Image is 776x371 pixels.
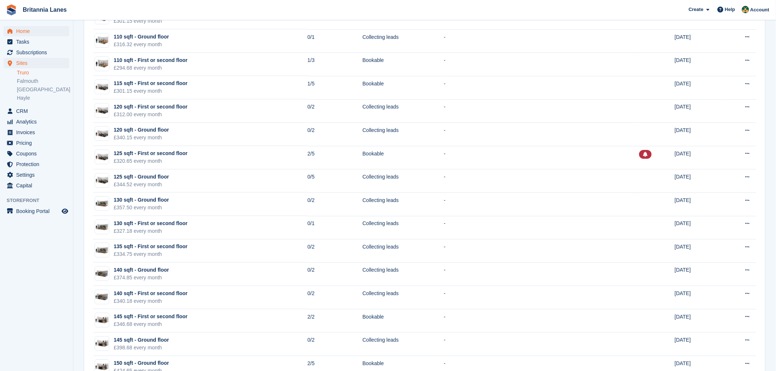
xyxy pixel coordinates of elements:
td: Collecting leads [363,216,444,239]
div: 130 sqft - Ground floor [114,196,169,204]
span: Pricing [16,138,60,148]
td: - [444,192,639,216]
span: Sites [16,58,60,68]
td: Bookable [363,76,444,99]
div: £398.68 every month [114,344,169,352]
div: £340.15 every month [114,134,169,142]
img: 135-sqft-unit.jpg [95,245,109,256]
span: Storefront [7,197,73,204]
td: - [444,262,639,286]
td: Collecting leads [363,333,444,356]
div: 145 sqft - Ground floor [114,336,169,344]
div: £344.52 every month [114,181,169,188]
img: 150-sqft-unit.jpg [95,338,109,349]
div: £316.32 every month [114,41,169,48]
div: 150 sqft - Ground floor [114,359,169,367]
a: menu [4,37,69,47]
div: £346.68 every month [114,320,187,328]
a: Preview store [61,207,69,216]
span: Home [16,26,60,36]
td: 0/2 [308,286,363,309]
td: 0/2 [308,123,363,146]
a: menu [4,106,69,116]
a: menu [4,26,69,36]
a: Truro [17,69,69,76]
td: - [444,76,639,99]
td: 0/2 [308,192,363,216]
td: [DATE] [675,309,722,333]
td: Collecting leads [363,286,444,309]
td: Bookable [363,53,444,76]
td: [DATE] [675,192,722,216]
img: 125-sqft-unit.jpg [95,175,109,185]
img: Nathan Kellow [742,6,749,13]
td: Collecting leads [363,29,444,53]
img: 135-sqft-unit.jpg [95,198,109,209]
td: 1/3 [308,53,363,76]
div: 135 sqft - First or second floor [114,243,187,250]
a: menu [4,206,69,216]
a: menu [4,148,69,159]
a: menu [4,47,69,58]
div: £334.75 every month [114,250,187,258]
div: £320.65 every month [114,157,187,165]
span: CRM [16,106,60,116]
span: Create [689,6,703,13]
img: stora-icon-8386f47178a22dfd0bd8f6a31ec36ba5ce8667c1dd55bd0f319d3a0aa187defe.svg [6,4,17,15]
td: Collecting leads [363,192,444,216]
td: 1/5 [308,76,363,99]
td: Collecting leads [363,239,444,263]
img: 125-sqft-unit.jpg [95,105,109,116]
td: - [444,309,639,333]
img: 135-sqft-unit.jpg [95,222,109,232]
td: 2/5 [308,146,363,169]
td: - [444,123,639,146]
img: 140-sqft-unit.jpg [95,268,109,279]
td: Bookable [363,309,444,333]
div: £340.18 every month [114,297,187,305]
a: Hayle [17,95,69,102]
img: 100-sqft-unit.jpg [95,35,109,46]
div: £294.68 every month [114,64,187,72]
td: 0/1 [308,216,363,239]
div: 120 sqft - First or second floor [114,103,187,111]
td: 0/2 [308,333,363,356]
td: 2/2 [308,309,363,333]
span: Account [750,6,769,14]
span: Coupons [16,148,60,159]
img: 125-sqft-unit.jpg [95,82,109,92]
td: 0/2 [308,239,363,263]
td: [DATE] [675,123,722,146]
div: 120 sqft - Ground floor [114,126,169,134]
td: [DATE] [675,99,722,123]
td: 0/2 [308,262,363,286]
td: [DATE] [675,29,722,53]
div: 115 sqft - First or second floor [114,80,187,87]
td: Collecting leads [363,169,444,193]
a: menu [4,127,69,137]
div: £301.15 every month [114,87,187,95]
div: 125 sqft - First or second floor [114,150,187,157]
div: 140 sqft - First or second floor [114,290,187,297]
td: [DATE] [675,169,722,193]
td: [DATE] [675,286,722,309]
a: menu [4,58,69,68]
td: [DATE] [675,53,722,76]
a: menu [4,117,69,127]
span: Booking Portal [16,206,60,216]
span: Analytics [16,117,60,127]
td: - [444,239,639,263]
a: [GEOGRAPHIC_DATA] [17,86,69,93]
td: [DATE] [675,146,722,169]
span: Settings [16,170,60,180]
td: - [444,169,639,193]
td: Collecting leads [363,99,444,123]
td: [DATE] [675,239,722,263]
img: 125-sqft-unit.jpg [95,152,109,162]
img: 150-sqft-unit.jpg [95,315,109,326]
td: - [444,29,639,53]
div: 110 sqft - First or second floor [114,56,187,64]
span: Help [725,6,735,13]
span: Invoices [16,127,60,137]
span: Capital [16,180,60,191]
